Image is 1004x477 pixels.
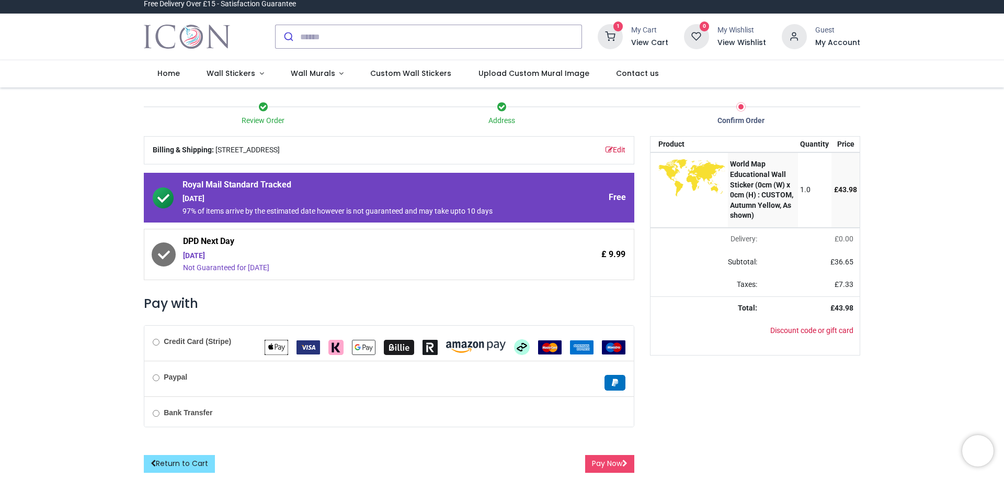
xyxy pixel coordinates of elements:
[164,373,187,381] b: Paypal
[606,145,625,156] a: Edit
[144,22,230,51] a: Logo of Icon Wall Stickers
[144,22,230,51] img: Icon Wall Stickers
[157,68,180,79] span: Home
[621,116,860,126] div: Confirm Order
[265,340,288,355] img: Apple Pay
[835,304,853,312] span: 43.98
[800,185,829,195] div: 1.0
[328,340,344,355] img: Klarna
[423,340,438,355] img: Revolut Pay
[183,236,537,250] span: DPD Next Day
[835,235,853,243] span: £
[604,375,625,391] img: Paypal
[328,342,344,351] span: Klarna
[296,342,320,351] span: VISA
[182,179,537,194] span: Royal Mail Standard Tracked
[296,340,320,354] img: VISA
[538,340,562,354] img: MasterCard
[153,410,159,417] input: Bank Transfer
[602,342,625,351] span: Maestro
[538,342,562,351] span: MasterCard
[265,342,288,351] span: Apple Pay
[738,304,757,312] strong: Total:
[609,192,626,203] span: Free
[717,25,766,36] div: My Wishlist
[838,185,857,194] span: 43.98
[207,68,255,79] span: Wall Stickers
[144,116,383,126] div: Review Order
[831,137,860,152] th: Price
[651,137,728,152] th: Product
[446,342,506,351] span: Amazon Pay
[613,21,623,31] sup: 1
[352,342,375,351] span: Google Pay
[144,295,634,313] h3: Pay with
[631,25,668,36] div: My Cart
[962,435,994,467] iframe: Brevo live chat
[658,159,725,196] img: kp6BSAAAABklEQVQDAHvHu50XM1S8AAAAAElFTkSuQmCC
[570,342,594,351] span: American Express
[183,251,537,261] div: [DATE]
[182,206,537,217] div: 97% of items arrive by the estimated date however is not guaranteed and may take upto 10 days
[153,146,214,154] b: Billing & Shipping:
[631,38,668,48] a: View Cart
[798,137,832,152] th: Quantity
[835,280,853,289] span: £
[144,455,215,473] a: Return to Cart
[183,263,537,273] div: Not Guaranteed for [DATE]
[651,251,763,274] td: Subtotal:
[370,68,451,79] span: Custom Wall Stickers
[193,60,277,87] a: Wall Stickers
[478,68,589,79] span: Upload Custom Mural Image
[815,38,860,48] a: My Account
[182,194,537,204] div: [DATE]
[446,341,506,353] img: Amazon Pay
[602,340,625,354] img: Maestro
[835,258,853,266] span: 36.65
[215,145,280,156] span: [STREET_ADDRESS]
[830,258,853,266] span: £
[423,342,438,351] span: Revolut Pay
[839,235,853,243] span: 0.00
[730,160,793,219] strong: World Map Educational Wall Sticker (0cm (W) x 0cm (H) : CUSTOM, Autumn Yellow, As shown)
[570,340,594,354] img: American Express
[291,68,335,79] span: Wall Murals
[604,378,625,386] span: Paypal
[383,116,622,126] div: Address
[684,32,709,40] a: 0
[164,337,231,346] b: Credit Card (Stripe)
[601,249,625,260] span: £ 9.99
[514,339,530,355] img: Afterpay Clearpay
[352,340,375,355] img: Google Pay
[830,304,853,312] strong: £
[834,185,857,194] span: £
[384,340,414,355] img: Billie
[839,280,853,289] span: 7.33
[276,25,300,48] button: Submit
[651,273,763,296] td: Taxes:
[164,408,212,417] b: Bank Transfer
[700,21,710,31] sup: 0
[815,25,860,36] div: Guest
[717,38,766,48] a: View Wishlist
[153,374,159,381] input: Paypal
[770,326,853,335] a: Discount code or gift card
[514,342,530,351] span: Afterpay Clearpay
[153,339,159,346] input: Credit Card (Stripe)
[651,228,763,251] td: Delivery will be updated after choosing a new delivery method
[277,60,357,87] a: Wall Murals
[616,68,659,79] span: Contact us
[585,455,634,473] button: Pay Now
[384,342,414,351] span: Billie
[598,32,623,40] a: 1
